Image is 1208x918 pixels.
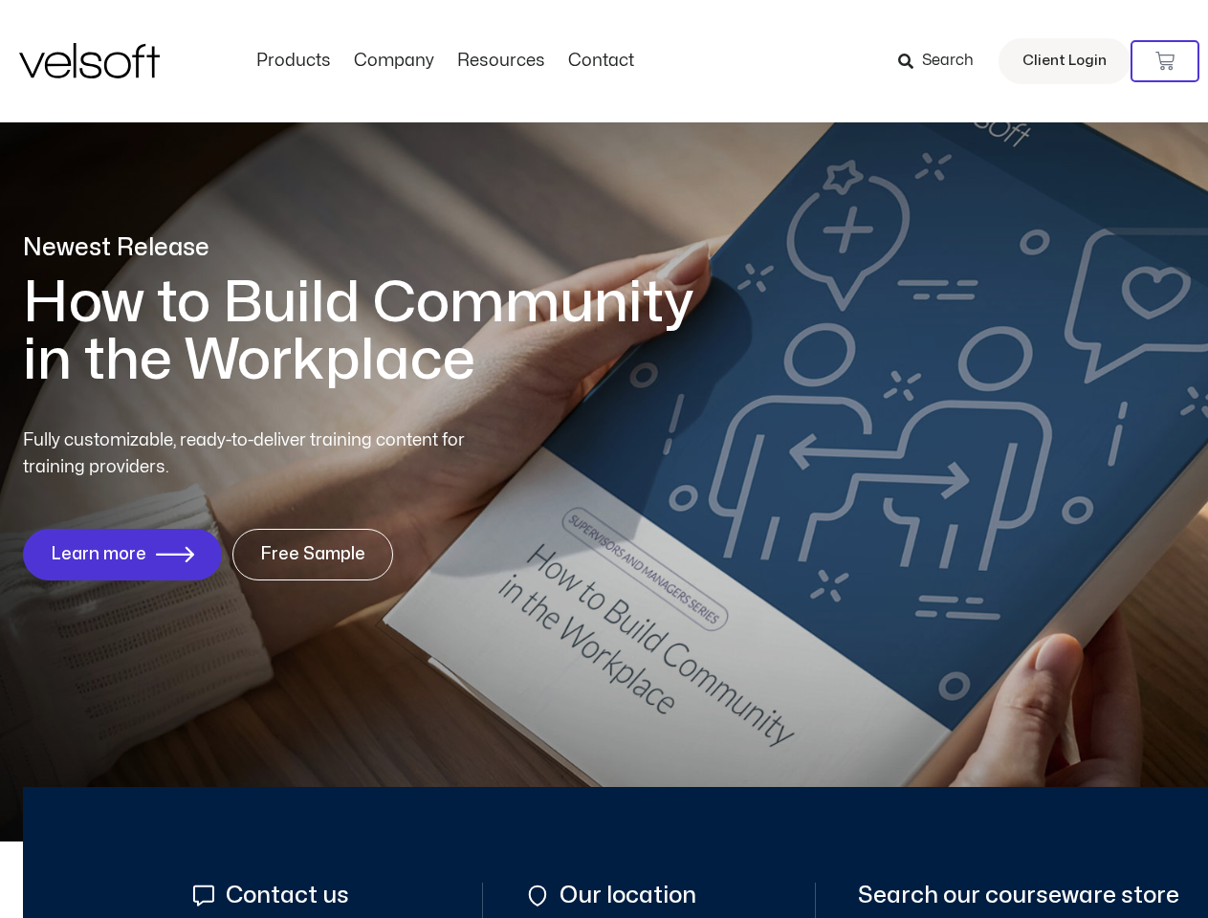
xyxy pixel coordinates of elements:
[23,427,499,481] p: Fully customizable, ready-to-deliver training content for training providers.
[23,529,222,580] a: Learn more
[260,545,365,564] span: Free Sample
[999,38,1131,84] a: Client Login
[555,883,696,908] span: Our location
[221,883,349,908] span: Contact us
[557,51,646,72] a: ContactMenu Toggle
[446,51,557,72] a: ResourcesMenu Toggle
[1022,49,1107,74] span: Client Login
[922,49,974,74] span: Search
[245,51,646,72] nav: Menu
[232,529,393,580] a: Free Sample
[898,45,987,77] a: Search
[342,51,446,72] a: CompanyMenu Toggle
[23,274,721,389] h1: How to Build Community in the Workplace
[19,43,160,78] img: Velsoft Training Materials
[23,231,721,265] p: Newest Release
[858,883,1179,908] span: Search our courseware store
[51,545,146,564] span: Learn more
[245,51,342,72] a: ProductsMenu Toggle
